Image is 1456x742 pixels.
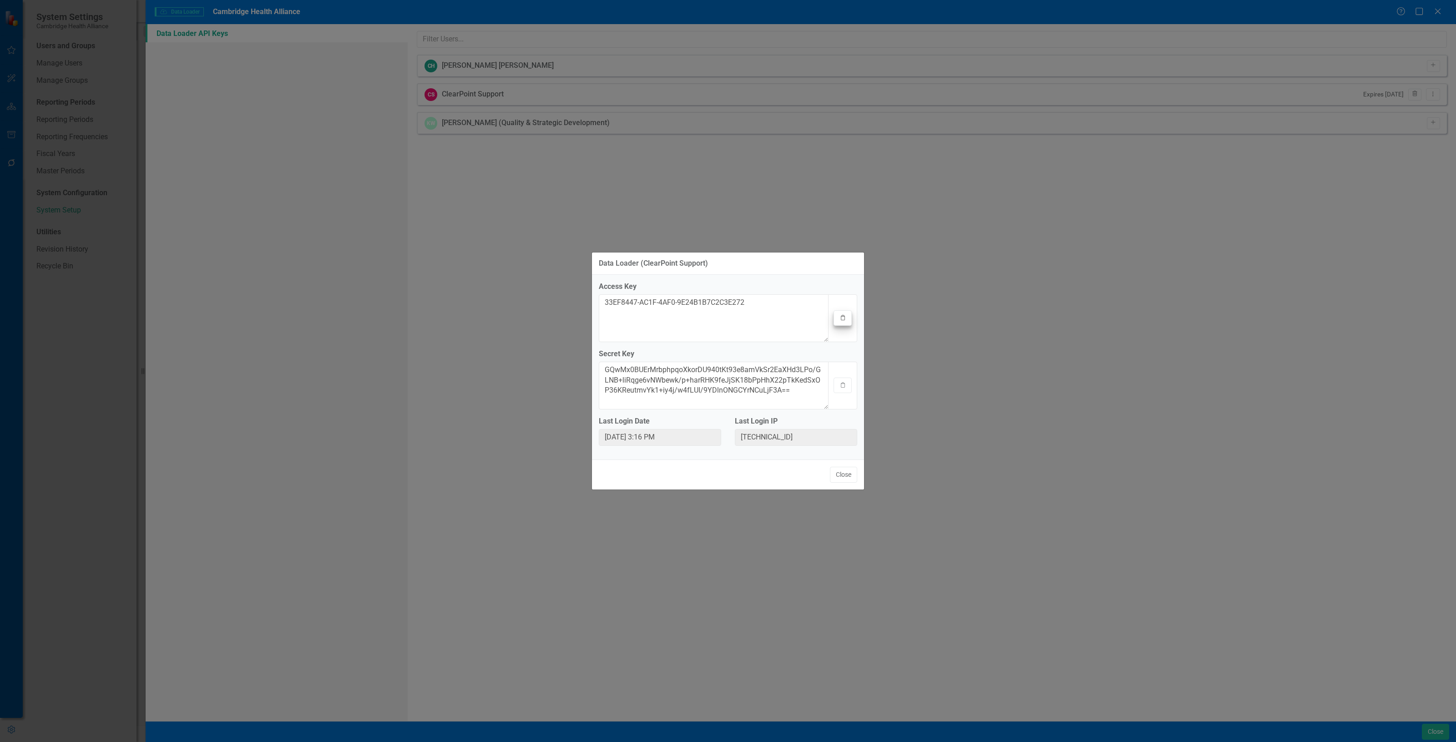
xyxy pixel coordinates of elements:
[599,416,721,427] label: Last Login Date
[599,362,829,409] textarea: GQwMx0BUErMrbphpqoXkorDU940tKt93e8amVkSr2EaXHd3LPo/GLNB+liRqge6vNWbewk/p+harRHK9feJjSK18bPpHhX22p...
[599,349,857,359] label: Secret Key
[599,294,829,342] textarea: 33EF8447-AC1F-4AF0-9E24B1B7C2C3E272
[830,467,857,483] button: Close
[735,416,857,427] label: Last Login IP
[599,282,857,292] label: Access Key
[599,259,708,268] div: Data Loader (ClearPoint Support)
